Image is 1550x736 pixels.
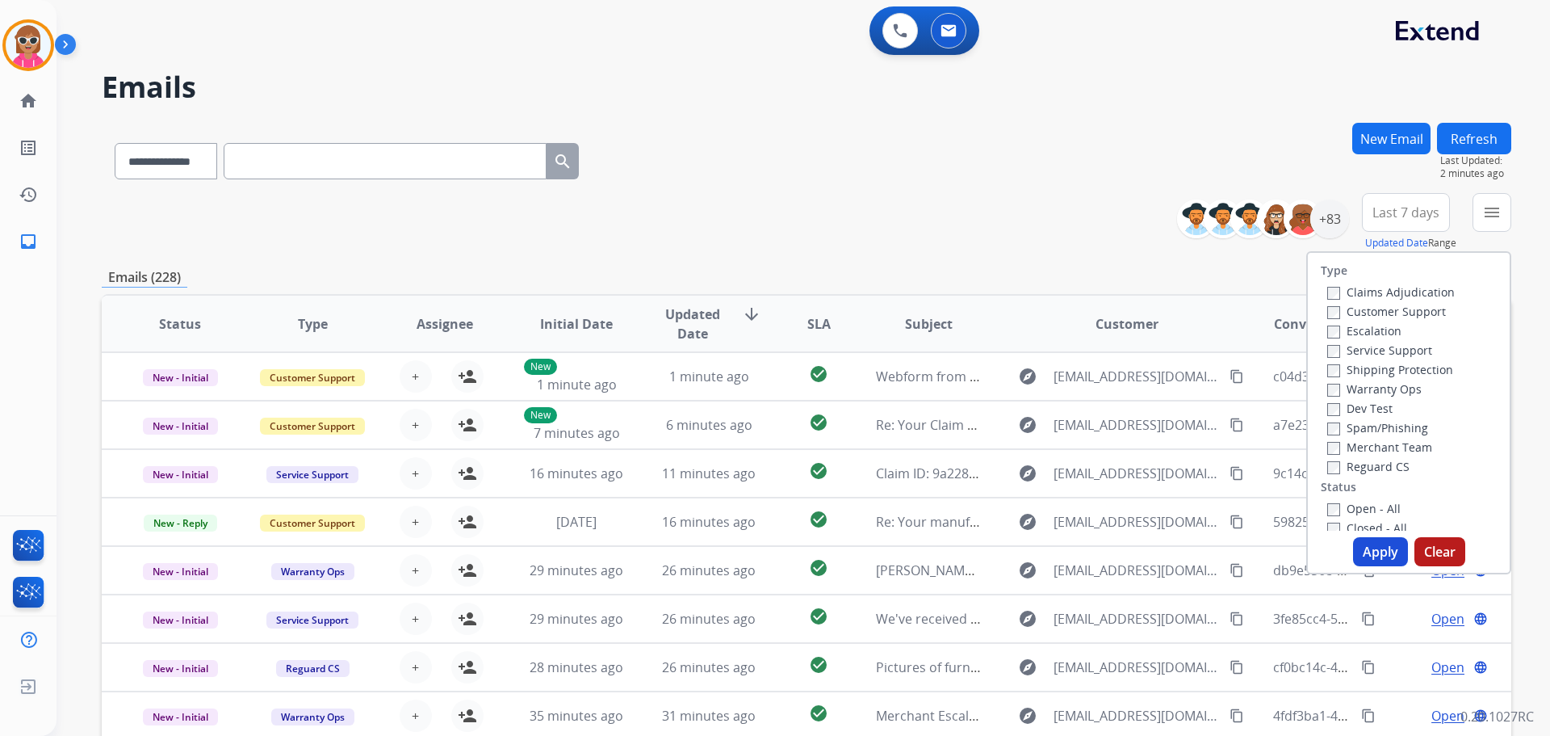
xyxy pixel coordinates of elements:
span: + [412,464,419,483]
label: Customer Support [1327,304,1446,319]
span: + [412,512,419,532]
span: [EMAIL_ADDRESS][DOMAIN_NAME] [1054,464,1220,483]
span: 26 minutes ago [662,658,756,676]
span: + [412,658,419,677]
input: Shipping Protection [1327,364,1340,377]
span: Service Support [266,466,358,483]
span: Pictures of furniture [876,658,999,676]
input: Customer Support [1327,306,1340,319]
button: + [400,409,432,441]
span: New - Initial [143,418,218,435]
mat-icon: content_copy [1230,515,1244,529]
span: Customer [1095,314,1158,334]
span: 31 minutes ago [662,707,756,725]
mat-icon: person_add [458,367,477,386]
mat-icon: content_copy [1230,369,1244,384]
span: Open [1431,609,1464,629]
mat-icon: content_copy [1361,612,1376,626]
mat-icon: content_copy [1361,709,1376,723]
span: We've received your message 💌 -4299595 [876,610,1133,628]
button: + [400,506,432,538]
mat-icon: list_alt [19,138,38,158]
mat-icon: check_circle [809,558,828,578]
p: 0.20.1027RC [1460,707,1534,726]
label: Escalation [1327,323,1401,339]
span: Customer Support [260,369,365,386]
mat-icon: explore [1018,561,1037,580]
mat-icon: person_add [458,512,477,532]
mat-icon: menu [1482,203,1502,222]
span: SLA [807,314,831,334]
input: Claims Adjudication [1327,287,1340,300]
mat-icon: explore [1018,367,1037,386]
span: Last 7 days [1372,209,1439,216]
span: New - Initial [143,660,218,677]
span: Range [1365,236,1456,250]
span: Open [1431,658,1464,677]
span: New - Initial [143,709,218,725]
input: Open - All [1327,503,1340,516]
span: Claim ID: 9a2282ca-e76f-4778-93e0-7482a4159b02 [ thread::FJkYbqyJBumShkl1jMqM1jk:: ] [876,465,1410,482]
span: [EMAIL_ADDRESS][DOMAIN_NAME] [1054,561,1220,580]
mat-icon: content_copy [1230,709,1244,723]
span: [EMAIL_ADDRESS][DOMAIN_NAME] [1054,512,1220,532]
span: Last Updated: [1440,154,1511,167]
mat-icon: search [553,152,572,171]
span: New - Initial [143,466,218,483]
mat-icon: check_circle [809,510,828,529]
span: Customer Support [260,515,365,532]
mat-icon: explore [1018,512,1037,532]
mat-icon: content_copy [1230,418,1244,432]
input: Merchant Team [1327,442,1340,455]
mat-icon: check_circle [809,461,828,481]
div: +83 [1310,200,1349,238]
span: [EMAIL_ADDRESS][DOMAIN_NAME] [1054,706,1220,725]
label: Claims Adjudication [1327,284,1455,300]
span: Customer Support [260,418,365,435]
mat-icon: history [19,185,38,204]
label: Service Support [1327,343,1432,358]
span: Warranty Ops [271,709,354,725]
span: [DATE] [556,513,597,531]
button: Last 7 days [1362,193,1450,232]
span: Assignee [417,314,473,334]
span: Merchant Escalation Notification for Request 659537 [876,707,1196,725]
span: Status [159,314,201,334]
input: Closed - All [1327,523,1340,536]
span: New - Reply [144,515,217,532]
span: 7 minutes ago [534,424,620,442]
span: db9e5568-c936-470e-82c2-ad9463137bef [1273,561,1520,579]
span: [EMAIL_ADDRESS][DOMAIN_NAME] [1054,658,1220,677]
span: + [412,561,419,580]
input: Warranty Ops [1327,384,1340,397]
span: 6 minutes ago [666,416,752,434]
span: 28 minutes ago [530,658,623,676]
mat-icon: explore [1018,464,1037,483]
span: 1 minute ago [669,368,749,385]
mat-icon: check_circle [809,607,828,626]
span: 26 minutes ago [662,561,756,579]
span: [EMAIL_ADDRESS][DOMAIN_NAME] [1054,367,1220,386]
mat-icon: explore [1018,415,1037,435]
mat-icon: inbox [19,232,38,251]
input: Spam/Phishing [1327,423,1340,435]
mat-icon: check_circle [809,413,828,432]
mat-icon: arrow_downward [742,305,761,324]
span: 35 minutes ago [530,707,623,725]
mat-icon: content_copy [1230,660,1244,675]
span: Service Support [266,612,358,629]
mat-icon: content_copy [1230,466,1244,481]
mat-icon: person_add [458,658,477,677]
label: Status [1321,479,1356,495]
span: Re: Your manufacturer's warranty may still be active [876,513,1193,531]
mat-icon: person_add [458,561,477,580]
img: avatar [6,23,51,68]
label: Dev Test [1327,401,1393,416]
button: + [400,700,432,732]
span: 598259d7-2794-41cd-a001-c4f3d74e7d7a [1273,513,1520,531]
button: Updated Date [1365,237,1428,250]
span: + [412,706,419,725]
span: Conversation ID [1274,314,1377,334]
span: 4fdf3ba1-4cf3-4ef9-aa95-4b6f15f47fe8 [1273,707,1501,725]
span: 26 minutes ago [662,610,756,628]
